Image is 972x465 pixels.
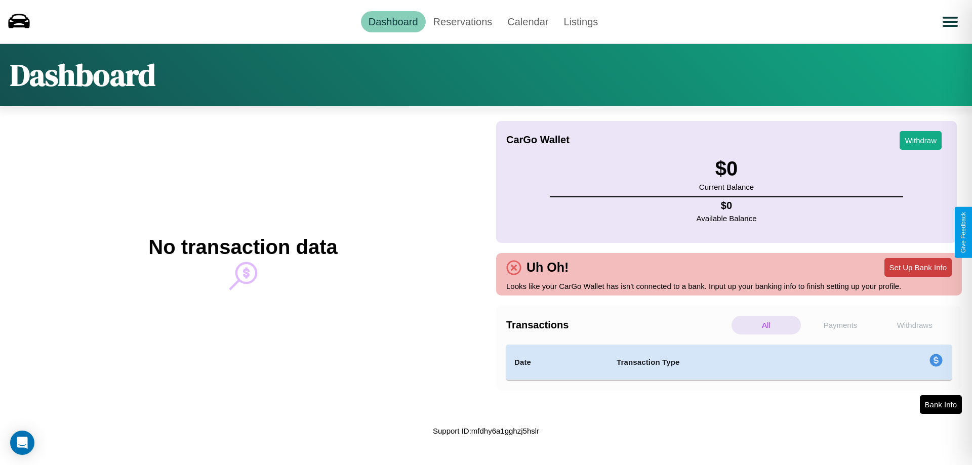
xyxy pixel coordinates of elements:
h2: No transaction data [148,236,337,259]
p: Looks like your CarGo Wallet has isn't connected to a bank. Input up your banking info to finish ... [506,279,952,293]
a: Calendar [500,11,556,32]
h4: Transaction Type [617,356,846,368]
div: Open Intercom Messenger [10,431,34,455]
p: Support ID: mfdhy6a1gghzj5hslr [433,424,539,438]
h4: Uh Oh! [521,260,574,275]
p: All [732,316,801,334]
button: Withdraw [900,131,942,150]
button: Bank Info [920,395,962,414]
a: Listings [556,11,605,32]
p: Payments [806,316,875,334]
p: Available Balance [697,212,757,225]
button: Set Up Bank Info [884,258,952,277]
a: Reservations [426,11,500,32]
h4: Date [514,356,600,368]
a: Dashboard [361,11,426,32]
h1: Dashboard [10,54,155,96]
h3: $ 0 [699,157,754,180]
p: Current Balance [699,180,754,194]
p: Withdraws [880,316,949,334]
h4: Transactions [506,319,729,331]
h4: $ 0 [697,200,757,212]
table: simple table [506,345,952,380]
div: Give Feedback [960,212,967,253]
button: Open menu [936,8,964,36]
h4: CarGo Wallet [506,134,570,146]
